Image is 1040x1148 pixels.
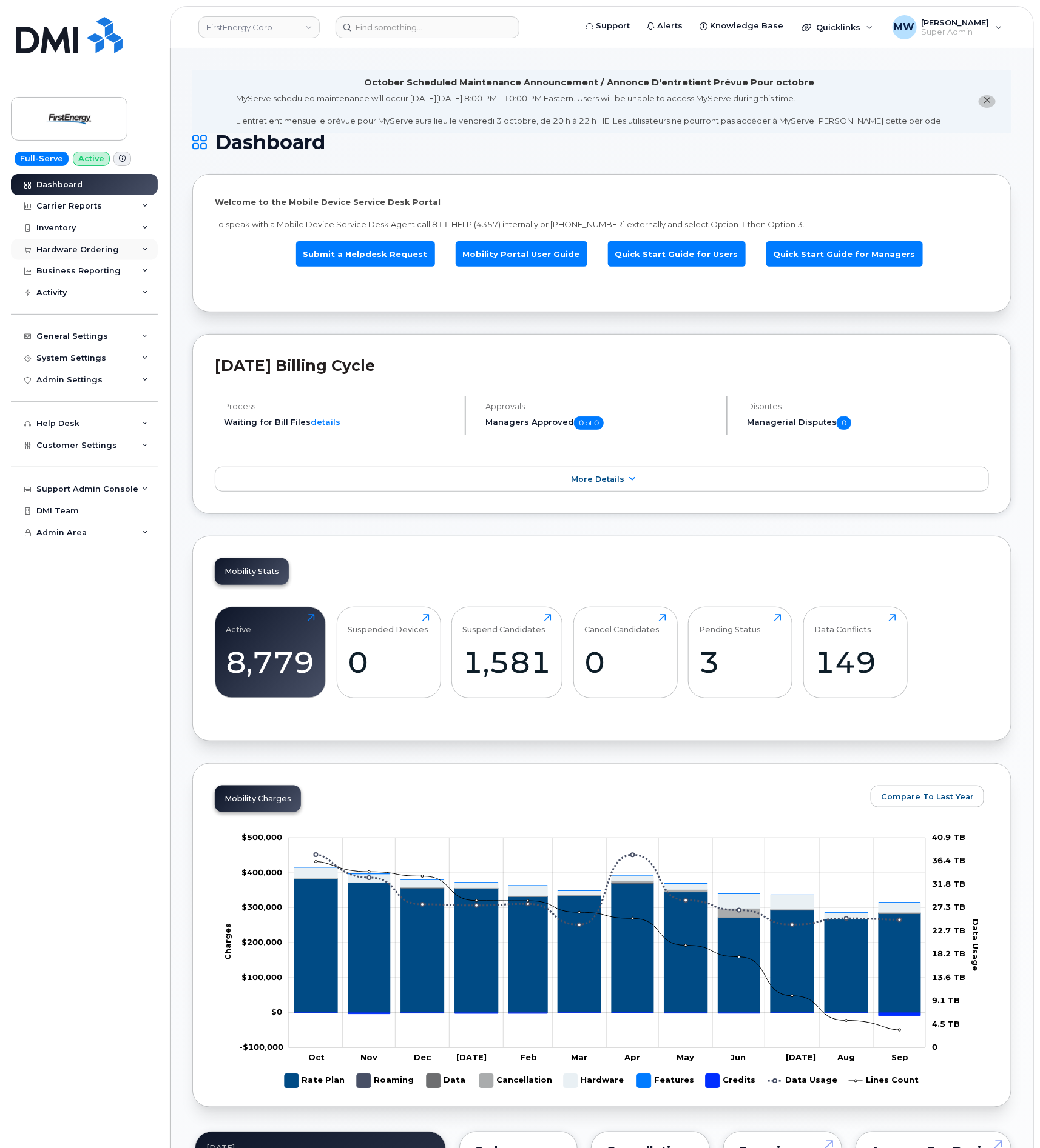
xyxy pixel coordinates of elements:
g: Features [637,1069,694,1093]
tspan: [DATE] [456,1053,487,1063]
g: Legend [285,1069,919,1093]
div: MyServe scheduled maintenance will occur [DATE][DATE] 8:00 PM - 10:00 PM Eastern. Users will be u... [236,93,943,127]
g: Credits [294,1013,920,1016]
span: More Details [571,475,624,484]
h4: Disputes [747,402,989,411]
tspan: 27.3 TB [932,903,965,912]
tspan: 18.2 TB [932,949,965,959]
a: Suspend Candidates1,581 [463,614,552,692]
a: Submit a Helpdesk Request [296,241,435,267]
h2: [DATE] Billing Cycle [215,356,989,375]
iframe: Messenger Launcher [987,1095,1031,1139]
tspan: 4.5 TB [932,1019,960,1029]
g: Data [427,1069,467,1093]
tspan: $400,000 [241,868,282,878]
span: Compare To Last Year [881,791,974,803]
a: Quick Start Guide for Managers [766,241,923,267]
h4: Process [224,402,454,411]
tspan: $0 [271,1007,282,1017]
tspan: $500,000 [241,833,282,843]
g: Credits [706,1069,756,1093]
tspan: May [677,1053,694,1063]
li: Waiting for Bill Files [224,416,454,428]
tspan: [DATE] [786,1053,816,1063]
div: Cancel Candidates [584,614,660,634]
g: Cancellation [479,1069,552,1093]
h4: Approvals [485,402,716,411]
div: Suspended Devices [348,614,428,634]
g: Features [294,868,920,913]
g: Data Usage [768,1069,837,1093]
div: Active [226,614,252,634]
a: Pending Status3 [700,614,782,692]
tspan: $100,000 [241,973,282,983]
tspan: Feb [520,1053,537,1063]
tspan: 36.4 TB [932,856,965,866]
p: Welcome to the Mobile Device Service Desk Portal [215,196,989,208]
div: Data Conflicts [814,614,871,634]
a: Data Conflicts149 [814,614,896,692]
a: Mobility Portal User Guide [456,241,587,267]
tspan: 9.1 TB [932,996,960,1006]
button: close notification [979,95,996,108]
g: $0 [241,868,282,878]
button: Compare To Last Year [871,786,984,807]
tspan: Charges [223,924,232,961]
span: 0 of 0 [574,416,604,430]
tspan: Apr [624,1053,640,1063]
a: Suspended Devices0 [348,614,430,692]
g: $0 [239,1043,283,1052]
div: 0 [584,644,666,680]
tspan: Nov [360,1053,377,1063]
g: $0 [241,938,282,947]
tspan: 40.9 TB [932,833,965,843]
tspan: Sep [891,1053,908,1063]
div: Pending Status [700,614,761,634]
g: $0 [241,903,282,912]
tspan: Data Usage [971,919,981,971]
g: Lines Count [849,1069,919,1093]
tspan: Oct [308,1053,325,1063]
p: To speak with a Mobile Device Service Desk Agent call 811-HELP (4357) internally or [PHONE_NUMBER... [215,219,989,230]
tspan: $300,000 [241,903,282,912]
div: Suspend Candidates [463,614,546,634]
g: $0 [241,833,282,843]
g: Rate Plan [285,1069,345,1093]
div: 8,779 [226,644,315,680]
tspan: Aug [837,1053,855,1063]
tspan: 0 [932,1043,937,1052]
div: 1,581 [463,644,552,680]
g: Rate Plan [294,879,920,1013]
h5: Managers Approved [485,416,716,430]
a: Active8,779 [226,614,315,692]
tspan: Mar [572,1053,588,1063]
div: October Scheduled Maintenance Announcement / Annonce D'entretient Prévue Pour octobre [365,76,815,89]
tspan: $200,000 [241,938,282,947]
tspan: 13.6 TB [932,973,965,983]
g: Roaming [357,1069,414,1093]
g: Hardware [564,1069,625,1093]
div: 149 [814,644,896,680]
a: details [311,417,340,427]
div: 0 [348,644,430,680]
g: $0 [241,973,282,983]
a: Quick Start Guide for Users [608,241,746,267]
h5: Managerial Disputes [747,416,989,430]
div: 3 [700,644,782,680]
tspan: 31.8 TB [932,879,965,889]
span: Dashboard [215,133,325,152]
tspan: Jun [731,1053,746,1063]
span: 0 [837,416,851,430]
tspan: Dec [414,1053,431,1063]
tspan: 22.7 TB [932,926,965,936]
tspan: -$100,000 [239,1043,283,1052]
a: Cancel Candidates0 [584,614,666,692]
